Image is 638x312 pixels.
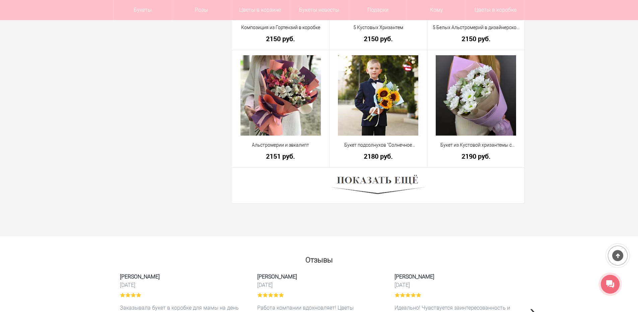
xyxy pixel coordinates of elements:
a: 2180 руб. [334,153,423,160]
img: Букет подсолнухов "Солнечное настроение" [338,55,418,136]
time: [DATE] [120,282,244,289]
img: Букет из Кустовой хризантемы с Зеленью [436,55,516,136]
a: 2151 руб. [236,153,325,160]
a: Композиция из Гортензий в коробке [236,24,325,31]
a: Букет подсолнухов "Солнечное настроение" [334,142,423,149]
a: Букет из Кустовой хризантемы с [PERSON_NAME] [432,142,520,149]
a: 2150 руб. [334,35,423,42]
img: Показать ещё [332,173,425,198]
img: Альстромерии и эвкалипт [240,55,321,136]
span: [PERSON_NAME] [257,273,381,281]
h2: Отзывы [113,253,525,264]
time: [DATE] [395,282,518,289]
span: [PERSON_NAME] [120,273,244,281]
a: Альстромерии и эвкалипт [236,142,325,149]
a: 5 Белых Альстромерий в дизайнерской упаковке [432,24,520,31]
span: [PERSON_NAME] [395,273,518,281]
a: 2150 руб. [432,35,520,42]
a: Показать ещё [332,182,425,188]
a: 5 Кустовых Хризантем [334,24,423,31]
a: 2190 руб. [432,153,520,160]
time: [DATE] [257,282,381,289]
a: 2150 руб. [236,35,325,42]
